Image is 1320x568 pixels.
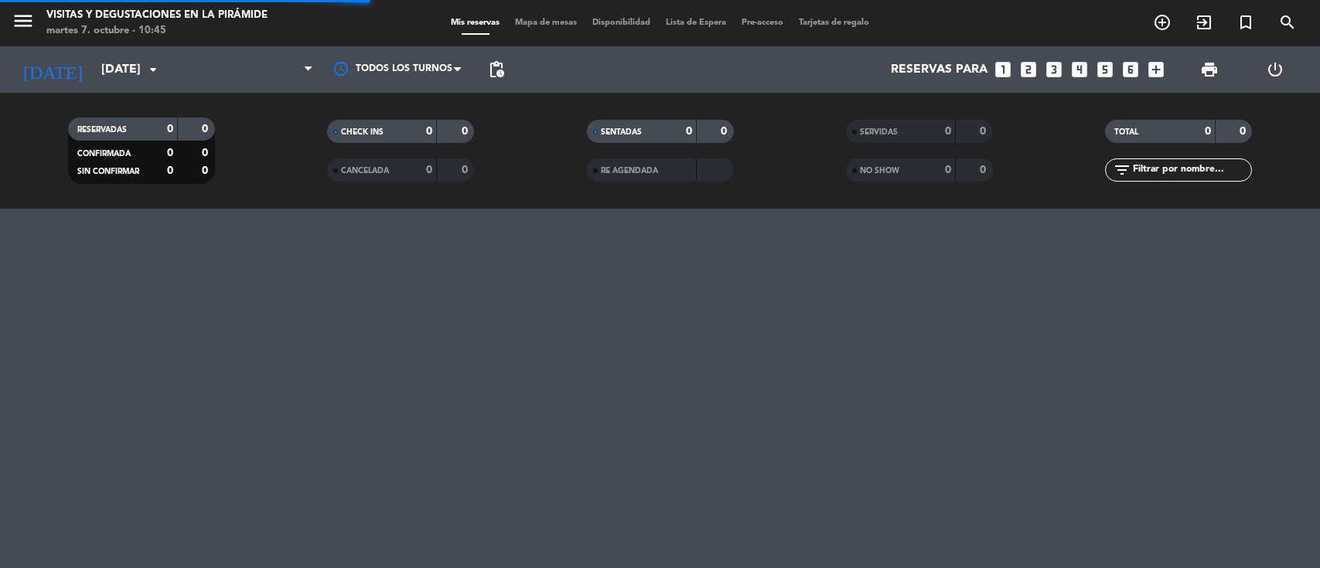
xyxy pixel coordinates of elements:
[77,126,127,134] span: RESERVADAS
[202,124,211,134] strong: 0
[860,128,898,136] span: SERVIDAS
[980,126,989,137] strong: 0
[12,53,94,87] i: [DATE]
[426,165,432,175] strong: 0
[993,60,1013,80] i: looks_one
[1018,60,1039,80] i: looks_two
[167,165,173,176] strong: 0
[1131,162,1251,179] input: Filtrar por nombre...
[1114,128,1138,136] span: TOTAL
[77,168,139,175] span: SIN CONFIRMAR
[601,128,642,136] span: SENTADAS
[462,126,471,137] strong: 0
[686,126,692,137] strong: 0
[77,150,131,158] span: CONFIRMADA
[1240,126,1249,137] strong: 0
[585,19,658,27] span: Disponibilidad
[426,126,432,137] strong: 0
[980,165,989,175] strong: 0
[487,60,506,79] span: pending_actions
[791,19,877,27] span: Tarjetas de regalo
[1153,13,1172,32] i: add_circle_outline
[443,19,507,27] span: Mis reservas
[1236,13,1255,32] i: turned_in_not
[1120,60,1141,80] i: looks_6
[1205,126,1211,137] strong: 0
[12,9,35,38] button: menu
[1044,60,1064,80] i: looks_3
[1243,46,1308,93] div: LOG OUT
[1095,60,1115,80] i: looks_5
[167,124,173,134] strong: 0
[1195,13,1213,32] i: exit_to_app
[1146,60,1166,80] i: add_box
[945,126,951,137] strong: 0
[12,9,35,32] i: menu
[202,148,211,158] strong: 0
[462,165,471,175] strong: 0
[46,8,268,23] div: Visitas y degustaciones en La Pirámide
[658,19,734,27] span: Lista de Espera
[202,165,211,176] strong: 0
[167,148,173,158] strong: 0
[945,165,951,175] strong: 0
[860,167,899,175] span: NO SHOW
[734,19,791,27] span: Pre-acceso
[891,63,987,77] span: Reservas para
[144,60,162,79] i: arrow_drop_down
[1113,161,1131,179] i: filter_list
[46,23,268,39] div: martes 7. octubre - 10:45
[341,128,384,136] span: CHECK INS
[1278,13,1297,32] i: search
[1200,60,1219,79] span: print
[1266,60,1284,79] i: power_settings_new
[507,19,585,27] span: Mapa de mesas
[341,167,389,175] span: CANCELADA
[1069,60,1090,80] i: looks_4
[721,126,730,137] strong: 0
[601,167,658,175] span: RE AGENDADA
